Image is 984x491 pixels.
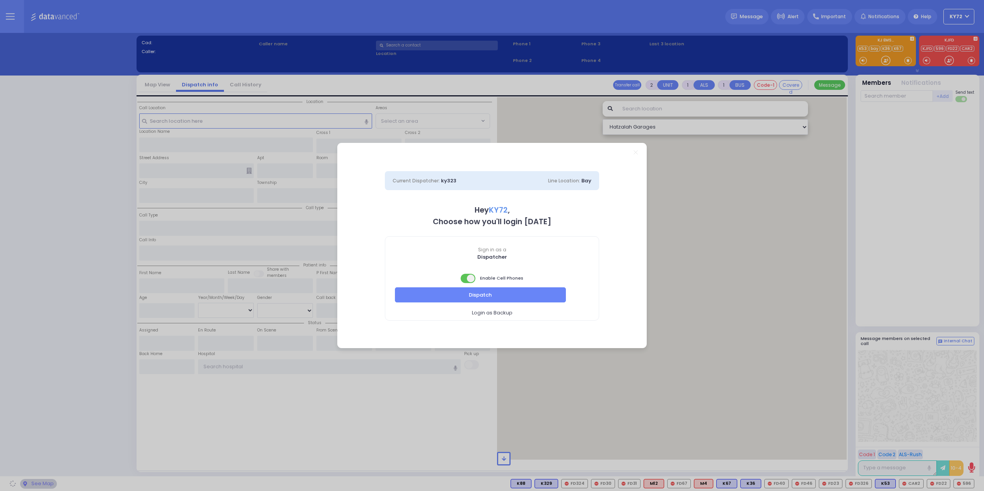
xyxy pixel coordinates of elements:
[489,205,508,215] span: KY72
[385,246,599,253] span: Sign in as a
[634,150,638,155] a: Close
[472,309,512,317] span: Login as Backup
[548,177,580,184] span: Line Location:
[433,216,551,227] b: Choose how you'll login [DATE]
[395,287,566,302] button: Dispatch
[441,177,456,184] span: ky323
[393,177,440,184] span: Current Dispatcher:
[475,205,510,215] b: Hey ,
[461,273,523,284] span: Enable Cell Phones
[581,177,591,184] span: Bay
[477,253,507,261] b: Dispatcher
